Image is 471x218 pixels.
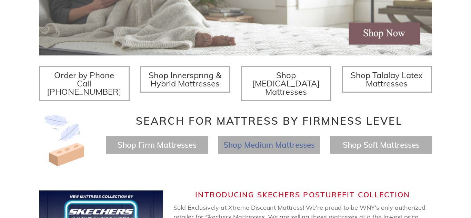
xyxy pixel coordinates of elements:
[241,66,331,101] a: Shop [MEDICAL_DATA] Mattresses
[39,115,91,166] img: Image-of-brick- and-feather-representing-firm-and-soft-feel
[343,140,420,150] a: Shop Soft Mattresses
[136,114,403,127] span: Search for Mattress by Firmness Level
[195,190,410,199] span: Introducing Skechers Posturefit Collection
[47,70,121,97] span: Order by Phone Call [PHONE_NUMBER]
[118,140,197,150] a: Shop Firm Mattresses
[351,70,423,89] span: Shop Talalay Latex Mattresses
[342,66,432,93] a: Shop Talalay Latex Mattresses
[149,70,221,89] span: Shop Innerspring & Hybrid Mattresses
[39,66,130,101] a: Order by Phone Call [PHONE_NUMBER]
[140,66,231,93] a: Shop Innerspring & Hybrid Mattresses
[223,140,315,150] a: Shop Medium Mattresses
[252,70,320,97] span: Shop [MEDICAL_DATA] Mattresses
